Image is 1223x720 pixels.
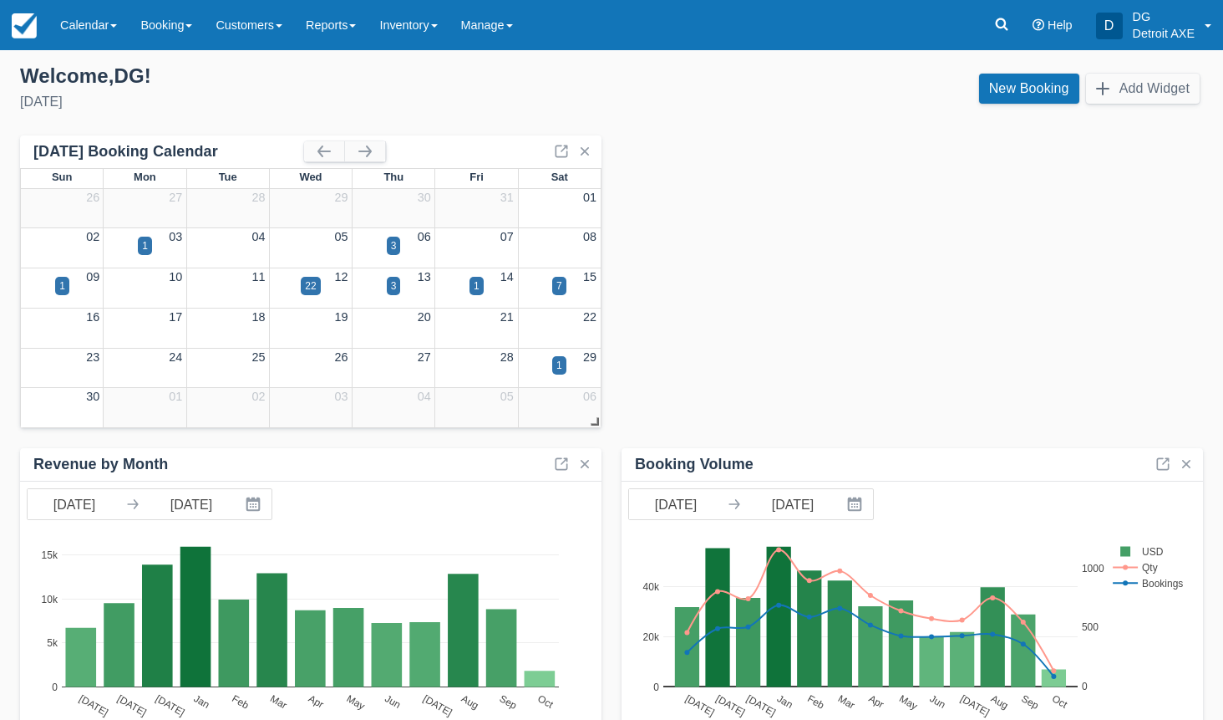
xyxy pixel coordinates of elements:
[746,489,840,519] input: End Date
[169,310,182,324] a: 17
[556,278,562,294] div: 7
[1033,19,1044,31] i: Help
[418,270,431,283] a: 13
[251,390,265,403] a: 02
[469,171,484,183] span: Fri
[335,350,348,364] a: 26
[251,191,265,204] a: 28
[20,92,598,112] div: [DATE]
[551,171,568,183] span: Sat
[169,350,182,364] a: 24
[145,489,238,519] input: End Date
[251,310,265,324] a: 18
[979,74,1079,104] a: New Booking
[251,270,265,283] a: 11
[169,390,182,403] a: 01
[335,310,348,324] a: 19
[418,230,431,243] a: 06
[1096,13,1123,39] div: D
[500,350,514,364] a: 28
[583,390,596,403] a: 06
[52,171,72,183] span: Sun
[86,270,99,283] a: 09
[134,171,156,183] span: Mon
[86,310,99,324] a: 16
[20,64,598,89] div: Welcome , DG !
[335,270,348,283] a: 12
[251,350,265,364] a: 25
[1133,25,1195,42] p: Detroit AXE
[583,270,596,283] a: 15
[418,390,431,403] a: 04
[500,270,514,283] a: 14
[1086,74,1200,104] button: Add Widget
[335,390,348,403] a: 03
[251,230,265,243] a: 04
[169,230,182,243] a: 03
[1133,8,1195,25] p: DG
[635,455,754,474] div: Booking Volume
[418,350,431,364] a: 27
[33,455,168,474] div: Revenue by Month
[86,230,99,243] a: 02
[33,142,304,161] div: [DATE] Booking Calendar
[583,230,596,243] a: 08
[418,310,431,324] a: 20
[556,358,562,373] div: 1
[500,310,514,324] a: 21
[583,310,596,324] a: 22
[391,278,397,294] div: 3
[86,350,99,364] a: 23
[335,230,348,243] a: 05
[86,390,99,403] a: 30
[840,489,873,519] button: Interact with the calendar and add the check-in date for your trip.
[169,191,182,204] a: 27
[418,191,431,204] a: 30
[305,278,316,294] div: 22
[12,13,37,38] img: checkfront-main-nav-mini-logo.png
[86,191,99,204] a: 26
[28,489,121,519] input: Start Date
[238,489,271,519] button: Interact with the calendar and add the check-in date for your trip.
[583,191,596,204] a: 01
[1048,18,1073,32] span: Help
[59,278,65,294] div: 1
[219,171,237,183] span: Tue
[169,270,182,283] a: 10
[391,238,397,253] div: 3
[383,171,403,183] span: Thu
[583,350,596,364] a: 29
[500,191,514,204] a: 31
[500,230,514,243] a: 07
[500,390,514,403] a: 05
[142,238,148,253] div: 1
[629,489,723,519] input: Start Date
[299,171,322,183] span: Wed
[335,191,348,204] a: 29
[474,278,480,294] div: 1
